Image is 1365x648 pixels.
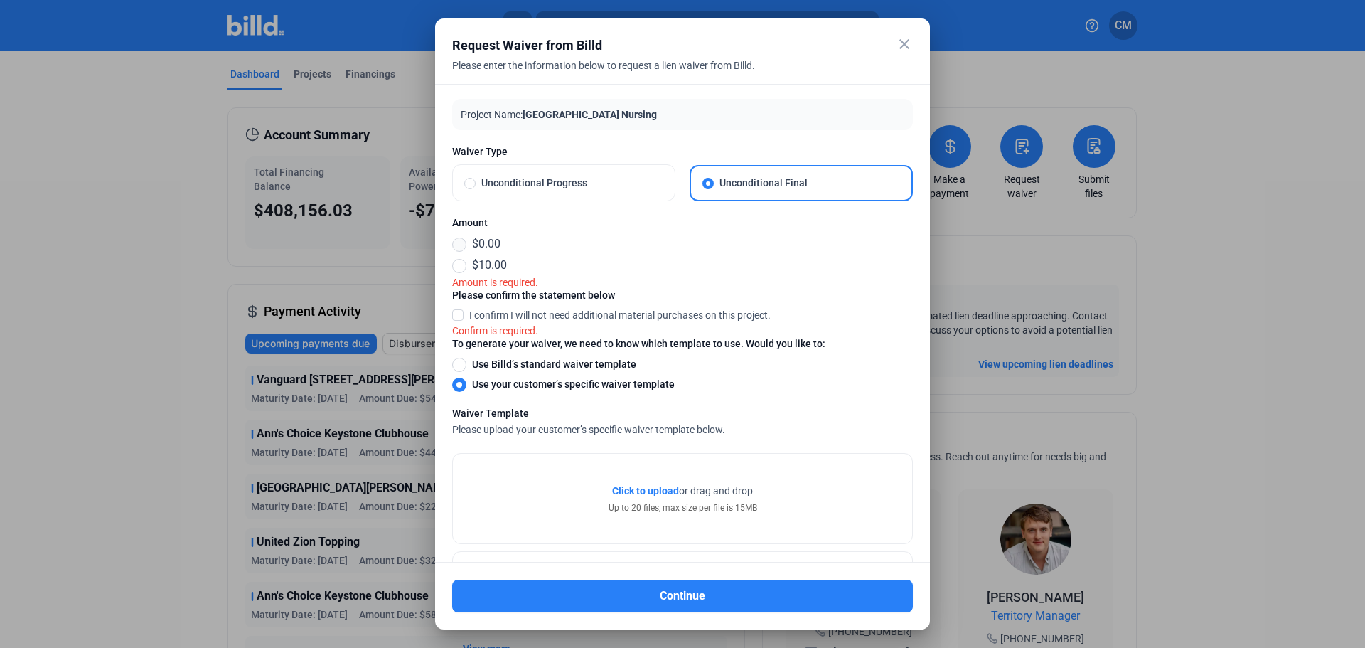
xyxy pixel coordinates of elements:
div: Please enter the information below to request a lien waiver from Billd. [452,58,877,90]
i: Amount is required. [452,277,538,288]
label: To generate your waiver, we need to know which template to use. Would you like to: [452,336,913,356]
div: Up to 20 files, max size per file is 15MB [609,501,757,514]
button: Continue [452,580,913,612]
div: Request Waiver from Billd [452,36,877,55]
span: $10.00 [466,257,507,274]
span: Unconditional Final [714,176,900,190]
i: Confirm is required. [452,325,538,336]
mat-icon: close [896,36,913,53]
span: Use Billd’s standard waiver template [466,357,636,371]
span: Use your customer’s specific waiver template [466,377,675,391]
span: [GEOGRAPHIC_DATA] Nursing [523,109,657,120]
mat-label: Please confirm the statement below [452,288,771,302]
label: Amount [452,216,913,235]
span: Waiver Type [452,144,913,159]
span: or drag and drop [679,484,753,498]
span: Unconditional Progress [476,176,663,190]
span: $0.00 [466,235,500,253]
span: Project Name: [461,109,523,120]
span: I confirm I will not need additional material purchases on this project. [469,308,771,322]
span: Please upload your customer’s specific waiver template below. [452,424,725,435]
span: Click to upload [612,485,679,496]
div: Waiver Template [452,406,913,424]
